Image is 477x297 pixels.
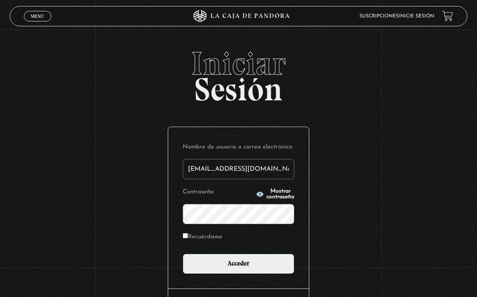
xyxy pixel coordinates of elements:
[256,189,294,200] button: Mostrar contraseña
[183,231,222,242] label: Recuérdame
[10,47,468,80] span: Iniciar
[442,11,453,21] a: View your shopping cart
[359,14,399,19] a: Suscripciones
[183,233,188,238] input: Recuérdame
[28,20,47,26] span: Cerrar
[10,47,468,99] h2: Sesión
[183,187,253,197] label: Contraseña
[183,142,294,153] label: Nombre de usuario o correo electrónico
[31,14,44,19] span: Menu
[266,189,294,200] span: Mostrar contraseña
[399,14,434,19] a: Inicie sesión
[183,254,294,274] input: Acceder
